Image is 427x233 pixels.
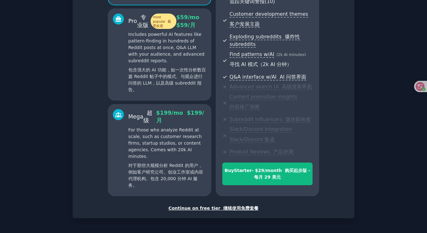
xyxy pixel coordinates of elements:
[128,127,206,191] p: For those who analyze Reddit at scale, such as customer research firms, startup studios, or conte...
[280,74,306,80] font: AI 问答界面
[156,110,204,124] span: $ 199 /mo
[230,126,292,143] span: Slack/Discord integration
[230,116,311,123] span: Subreddit influencers
[273,149,293,155] font: 产品评测
[176,22,196,28] font: $59/月
[230,11,308,28] span: Customer development themes
[230,74,306,80] span: Q&A interface w/AI
[176,14,203,28] span: $ 59 /mo
[230,61,292,67] font: 寻找 AI 模式（2k AI 分钟）
[128,31,206,96] p: Includes powerful AI features like pattern-finding in hundreds of Reddit posts at once, Q&A LLM w...
[286,116,311,122] font: 版块影响者
[137,14,148,28] font: 专业版
[230,136,274,142] font: Slack/Discord 集成
[223,206,258,211] font: 继续使用免费套餐
[230,94,297,111] span: Content promotion insights
[230,149,293,155] span: Product Reviews
[230,34,300,48] span: Exploding subreddits
[230,104,260,110] font: 内容推广洞察
[128,109,156,125] div: Mega
[282,84,312,90] font: 高级搜索界面
[79,205,348,212] div: Continue on free tier
[230,51,274,58] span: Find patterns w/AI
[223,167,312,180] div: Buy Starter - $ 29 /month
[143,110,152,124] font: 超级
[151,14,176,29] span: most popular
[230,21,260,27] font: 客户发展主题
[128,67,206,92] font: 包含强大的 AI 功能，如一次性分析数百篇 Reddit 帖子中的模式、与观众进行问答的 LLM，以及高级 subreddit 报告。
[128,163,203,188] font: 对于那些大规模分析 Reddit 的用户，例如客户研究公司、创业工作室或内容代理机构。包含 20,000 分钟 AI 服务。
[276,53,306,57] span: ( 2k AI minutes )
[230,84,312,90] span: Advanced search UI
[128,14,176,29] div: Pro
[153,19,171,28] font: 最受欢迎
[254,168,310,180] font: 购买起步版 - 每月 29 美元
[222,163,313,185] button: BuyStarter- $29/month 购买起步版 - 每月 29 美元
